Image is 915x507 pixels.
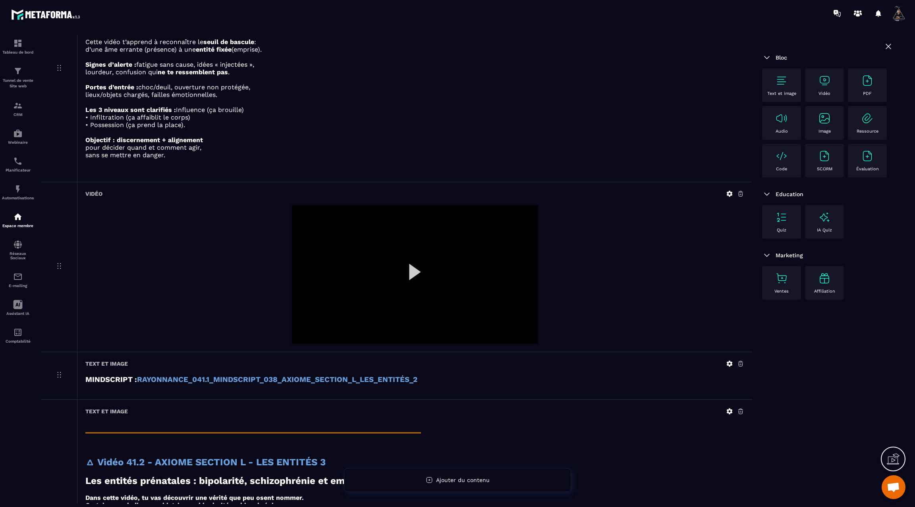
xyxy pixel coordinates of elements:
[2,50,34,54] p: Tableau de bord
[2,224,34,228] p: Espace membre
[85,423,421,434] strong: _________________________________________________________________
[775,211,788,224] img: text-image no-wra
[2,178,34,206] a: automationsautomationsAutomatisations
[818,129,831,134] p: Image
[2,283,34,288] p: E-mailing
[775,112,788,125] img: text-image no-wra
[2,168,34,172] p: Planificateur
[774,289,789,294] p: Ventes
[85,360,128,367] h6: Text et image
[11,7,83,22] img: logo
[861,112,874,125] img: text-image no-wra
[857,129,878,134] p: Ressource
[158,68,228,76] strong: ne te ressemblent pas
[818,112,831,125] img: text-image no-wra
[777,227,786,233] p: Quiz
[13,156,23,166] img: scheduler
[2,60,34,95] a: formationformationTunnel de vente Site web
[818,211,831,224] img: text-image
[13,39,23,48] img: formation
[85,136,203,144] strong: Objectif : discernement + alignement
[13,328,23,337] img: accountant
[2,311,34,316] p: Assistant IA
[775,74,788,87] img: text-image no-wra
[85,151,165,159] span: sans se mettre en danger.
[13,101,23,110] img: formation
[2,206,34,234] a: automationsautomationsEspace membre
[85,375,137,384] strong: MINDSCRIPT :
[818,150,831,162] img: text-image no-wra
[85,91,217,98] span: lieux/objets chargés, failles émotionnelles.
[762,53,772,62] img: arrow-down
[85,68,158,76] span: lourdeur, confusion qui
[762,251,772,260] img: arrow-down
[762,189,772,199] img: arrow-down
[2,150,34,178] a: schedulerschedulerPlanificateur
[818,272,831,285] img: text-image
[85,106,176,114] strong: Les 3 niveaux sont clarifiés :
[85,83,138,91] strong: Portes d’entrée :
[856,166,879,172] p: Évaluation
[818,91,830,96] p: Vidéo
[85,38,203,46] span: Cette vidéo t’apprend à reconnaître le
[814,289,835,294] p: Affiliation
[2,123,34,150] a: automationsautomationsWebinaire
[776,191,803,197] span: Education
[2,196,34,200] p: Automatisations
[85,144,201,151] span: pour décider quand et comment agir,
[776,166,787,172] p: Code
[85,494,304,501] strong: Dans cette vidéo, tu vas découvrir une vérité que peu osent nommer.
[254,38,256,46] span: :
[2,322,34,349] a: accountantaccountantComptabilité
[13,272,23,281] img: email
[776,252,803,258] span: Marketing
[13,129,23,138] img: automations
[232,46,262,53] span: (emprise).
[2,234,34,266] a: social-networksocial-networkRéseaux Sociaux
[13,240,23,249] img: social-network
[203,38,254,46] strong: seuil de bascule
[85,114,190,121] span: • Infiltration (ça affaiblit le corps)
[13,66,23,76] img: formation
[13,184,23,194] img: automations
[817,227,832,233] p: IA Quiz
[85,61,136,68] strong: Signes d’alerte :
[2,339,34,343] p: Comptabilité
[818,74,831,87] img: text-image no-wra
[176,106,244,114] span: Influence (ça brouille)
[196,46,232,53] strong: entité fixée
[775,150,788,162] img: text-image no-wra
[2,140,34,145] p: Webinaire
[767,91,796,96] p: Text et image
[2,112,34,117] p: CRM
[13,212,23,222] img: automations
[2,266,34,294] a: emailemailE-mailing
[436,477,490,483] span: Ajouter du contenu
[776,54,787,61] span: Bloc
[2,251,34,260] p: Réseaux Sociaux
[85,408,128,414] h6: Text et image
[861,74,874,87] img: text-image no-wra
[863,91,872,96] p: PDF
[2,78,34,89] p: Tunnel de vente Site web
[882,475,905,499] div: Ouvrir le chat
[85,121,185,129] span: • Possession (ça prend la place).
[85,46,196,53] span: d’une âme errante (présence) à une
[817,166,832,172] p: SCORM
[2,95,34,123] a: formationformationCRM
[137,375,417,384] a: RAYONNANCE_041.1_MINDSCRIPT_038_AXIOME_SECTION_L_LES_ENTITÉS_2
[776,129,788,134] p: Audio
[136,61,254,68] span: fatigue sans cause, idées « injectées »,
[2,33,34,60] a: formationformationTableau de bord
[85,191,102,197] h6: Vidéo
[138,83,250,91] span: choc/deuil, ouverture non protégée,
[775,272,788,285] img: text-image no-wra
[228,68,230,76] span: .
[85,457,326,468] strong: 🜂 Vidéo 41.2 - AXIOME SECTION L - LES ENTITÉS 3
[85,475,437,486] strong: Les entités prénatales : bipolarité, schizophrénie et empreintes karmiques
[2,294,34,322] a: Assistant IA
[861,150,874,162] img: text-image no-wra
